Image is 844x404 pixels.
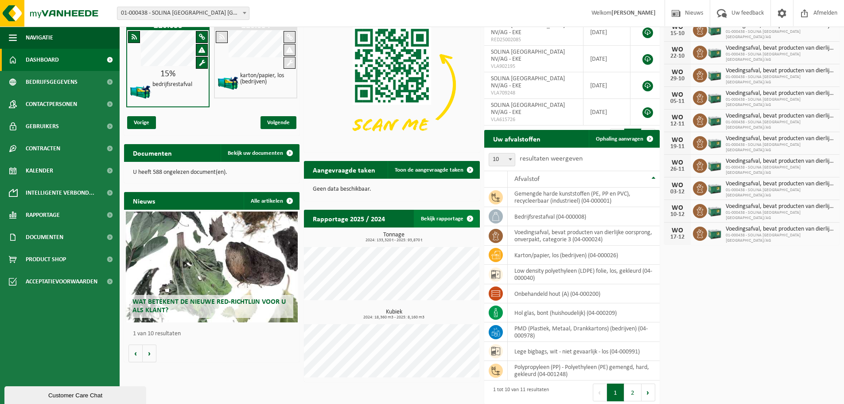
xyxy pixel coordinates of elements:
[152,82,192,88] h4: bedrijfsrestafval
[489,153,515,166] span: 10
[707,44,722,59] img: PB-LB-0680-HPE-GN-01
[308,309,479,320] h3: Kubiek
[669,53,686,59] div: 22-10
[491,36,576,43] span: RED25002085
[583,72,631,99] td: [DATE]
[520,155,583,162] label: resultaten weergeven
[4,384,148,404] iframe: chat widget
[124,192,164,209] h2: Nieuws
[669,91,686,98] div: WO
[726,67,835,75] span: Voedingsafval, bevat producten van dierlijke oorsprong, onverpakt, categorie 3
[607,384,624,401] button: 1
[395,167,463,173] span: Toon de aangevraagde taken
[26,182,94,204] span: Intelligente verbond...
[726,142,835,153] span: 01-000438 - SOLINA [GEOGRAPHIC_DATA] [GEOGRAPHIC_DATA]/AG
[26,271,97,293] span: Acceptatievoorwaarden
[26,226,63,248] span: Documenten
[240,73,293,85] h4: karton/papier, los (bedrijven)
[669,31,686,37] div: 15-10
[583,99,631,126] td: [DATE]
[707,22,722,37] img: PB-LB-0680-HPE-GN-01
[117,7,249,20] span: 01-000438 - SOLINA BELGIUM NV/AG - EKE
[133,169,291,176] p: U heeft 588 ongelezen document(en).
[593,384,607,401] button: Previous
[726,165,835,176] span: 01-000438 - SOLINA [GEOGRAPHIC_DATA] [GEOGRAPHIC_DATA]/AG
[669,76,686,82] div: 29-10
[304,210,394,227] h2: Rapportage 2025 / 2024
[726,29,835,40] span: 01-000438 - SOLINA [GEOGRAPHIC_DATA] [GEOGRAPHIC_DATA]/AG
[414,210,479,227] a: Bekijk rapportage
[707,112,722,127] img: PB-LB-0680-HPE-GN-01
[514,176,540,183] span: Afvalstof
[489,383,549,402] div: 1 tot 10 van 11 resultaten
[491,22,565,36] span: SOLINA [GEOGRAPHIC_DATA] NV/AG - EKE
[669,166,686,173] div: 26-11
[624,384,642,401] button: 2
[508,188,660,207] td: gemengde harde kunststoffen (PE, PP en PVC), recycleerbaar (industrieel) (04-000001)
[642,384,655,401] button: Next
[726,188,835,198] span: 01-000438 - SOLINA [GEOGRAPHIC_DATA] [GEOGRAPHIC_DATA]/AG
[508,246,660,265] td: karton/papier, los (bedrijven) (04-000026)
[26,93,77,115] span: Contactpersonen
[124,144,181,161] h2: Documenten
[669,234,686,240] div: 17-12
[26,71,78,93] span: Bedrijfsgegevens
[669,227,686,234] div: WO
[26,204,60,226] span: Rapportage
[313,186,471,192] p: Geen data beschikbaar.
[726,233,835,243] span: 01-000438 - SOLINA [GEOGRAPHIC_DATA] [GEOGRAPHIC_DATA]/AG
[669,159,686,166] div: WO
[228,150,283,156] span: Bekijk uw documenten
[726,52,835,63] span: 01-000438 - SOLINA [GEOGRAPHIC_DATA] [GEOGRAPHIC_DATA]/AG
[669,121,686,127] div: 12-11
[221,144,299,162] a: Bekijk uw documenten
[726,210,835,221] span: 01-000438 - SOLINA [GEOGRAPHIC_DATA] [GEOGRAPHIC_DATA]/AG
[133,331,295,337] p: 1 van 10 resultaten
[26,137,60,160] span: Contracten
[707,180,722,195] img: PB-LB-0680-HPE-GN-01
[508,207,660,226] td: bedrijfsrestafval (04-000008)
[491,49,565,63] span: SOLINA [GEOGRAPHIC_DATA] NV/AG - EKE
[508,342,660,361] td: lege bigbags, wit - niet gevaarlijk - los (04-000991)
[669,137,686,144] div: WO
[726,226,835,233] span: Voedingsafval, bevat producten van dierlijke oorsprong, onverpakt, categorie 3
[726,158,835,165] span: Voedingsafval, bevat producten van dierlijke oorsprong, onverpakt, categorie 3
[304,19,479,151] img: Download de VHEPlus App
[388,161,479,179] a: Toon de aangevraagde taken
[726,97,835,108] span: 01-000438 - SOLINA [GEOGRAPHIC_DATA] [GEOGRAPHIC_DATA]/AG
[583,19,631,46] td: [DATE]
[707,90,722,105] img: PB-LB-0680-HPE-GN-01
[508,265,660,284] td: low density polyethyleen (LDPE) folie, los, gekleurd (04-000040)
[26,115,59,137] span: Gebruikers
[669,114,686,121] div: WO
[707,67,722,82] img: PB-LB-0680-HPE-GN-01
[117,7,249,20] span: 01-000438 - SOLINA BELGIUM NV/AG - EKE
[308,232,479,243] h3: Tonnage
[217,72,239,94] img: HK-XZ-20-GN-12
[726,135,835,142] span: Voedingsafval, bevat producten van dierlijke oorsprong, onverpakt, categorie 3
[707,157,722,173] img: PB-LB-0680-HPE-GN-01
[244,192,299,210] a: Alle artikelen
[669,144,686,150] div: 19-11
[143,345,156,362] button: Volgende
[669,69,686,76] div: WO
[261,116,296,129] span: Volgende
[127,116,156,129] span: Vorige
[726,203,835,210] span: Voedingsafval, bevat producten van dierlijke oorsprong, onverpakt, categorie 3
[726,45,835,52] span: Voedingsafval, bevat producten van dierlijke oorsprong, onverpakt, categorie 3
[508,322,660,342] td: PMD (Plastiek, Metaal, Drankkartons) (bedrijven) (04-000978)
[669,204,686,212] div: WO
[308,315,479,320] span: 2024: 18,360 m3 - 2025: 8,160 m3
[726,113,835,120] span: Voedingsafval, bevat producten van dierlijke oorsprong, onverpakt, categorie 3
[726,75,835,85] span: 01-000438 - SOLINA [GEOGRAPHIC_DATA] [GEOGRAPHIC_DATA]/AG
[491,102,565,116] span: SOLINA [GEOGRAPHIC_DATA] NV/AG - EKE
[308,238,479,243] span: 2024: 133,320 t - 2025: 93,870 t
[484,130,549,147] h2: Uw afvalstoffen
[26,160,53,182] span: Kalender
[508,226,660,246] td: voedingsafval, bevat producten van dierlijke oorsprong, onverpakt, categorie 3 (04-000024)
[596,136,643,142] span: Ophaling aanvragen
[611,10,656,16] strong: [PERSON_NAME]
[726,180,835,188] span: Voedingsafval, bevat producten van dierlijke oorsprong, onverpakt, categorie 3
